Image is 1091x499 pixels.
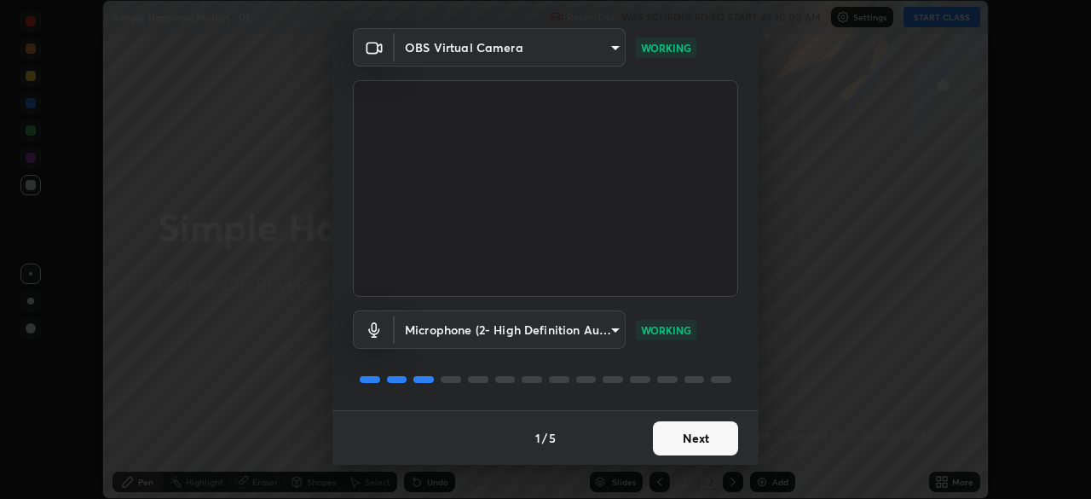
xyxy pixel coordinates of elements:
div: OBS Virtual Camera [395,310,626,349]
h4: / [542,429,547,447]
p: WORKING [641,40,691,55]
h4: 5 [549,429,556,447]
div: OBS Virtual Camera [395,28,626,67]
h4: 1 [535,429,540,447]
button: Next [653,421,738,455]
p: WORKING [641,322,691,338]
